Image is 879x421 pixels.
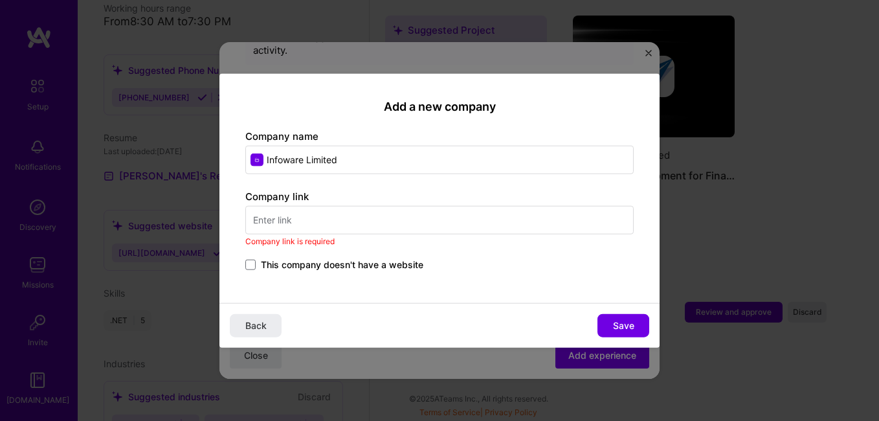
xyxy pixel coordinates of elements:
span: This company doesn't have a website [261,258,423,271]
label: Company link [245,190,309,202]
span: Back [245,319,267,332]
label: Company name [245,130,318,142]
h2: Add a new company [245,100,634,114]
div: Company link is required [245,234,634,247]
button: Save [597,313,649,337]
input: Enter name [245,145,634,174]
button: Back [230,313,282,337]
span: Save [613,319,634,332]
input: Enter link [245,205,634,234]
